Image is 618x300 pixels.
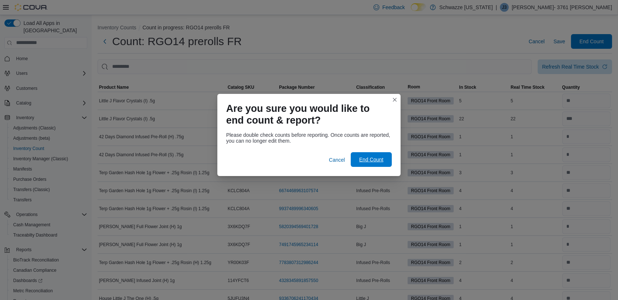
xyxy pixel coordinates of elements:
[326,153,348,167] button: Cancel
[359,156,383,163] span: End Count
[226,103,386,126] h1: Are you sure you would like to end count & report?
[329,156,345,164] span: Cancel
[351,152,392,167] button: End Count
[226,132,392,144] div: Please double check counts before reporting. Once counts are reported, you can no longer edit them.
[390,95,399,104] button: Closes this modal window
